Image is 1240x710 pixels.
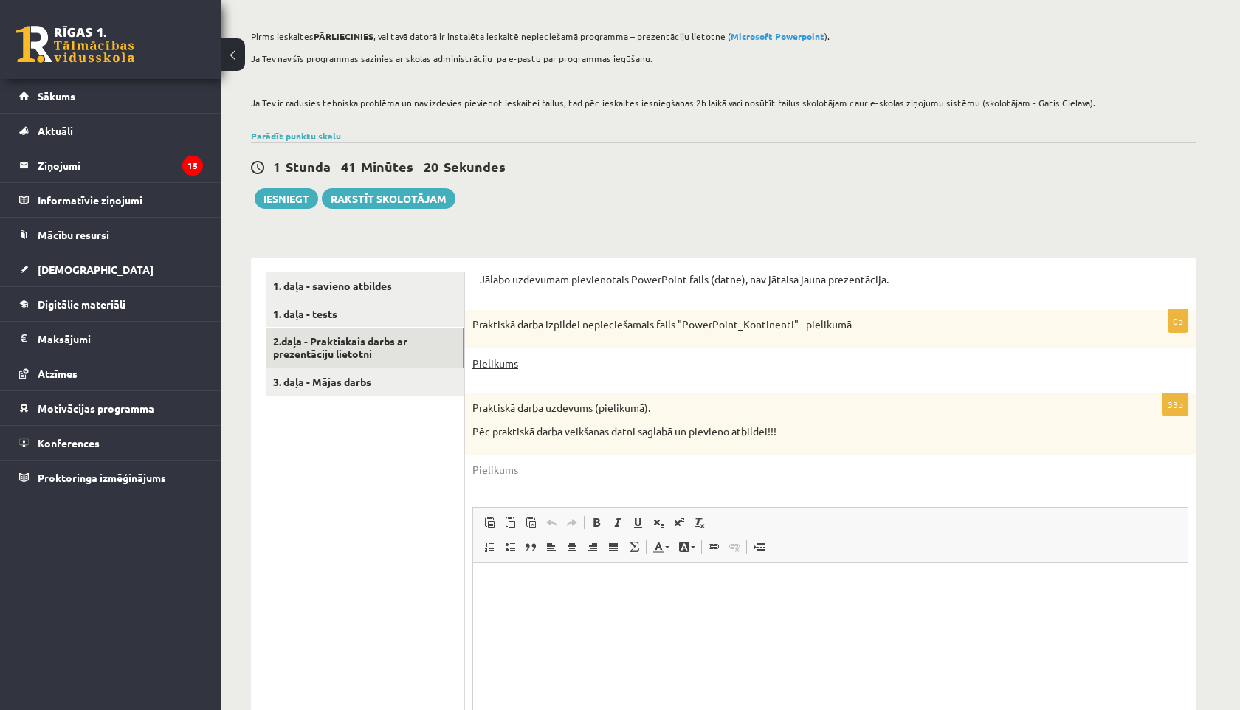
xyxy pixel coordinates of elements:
[674,537,700,556] a: Background Color
[562,513,582,532] a: Redo (⌘+Y)
[582,537,603,556] a: Align Right
[19,148,203,182] a: Ziņojumi15
[479,537,500,556] a: Insert/Remove Numbered List
[19,391,203,425] a: Motivācijas programma
[748,537,769,556] a: Insert Page Break for Printing
[500,537,520,556] a: Insert/Remove Bulleted List
[38,263,154,276] span: [DEMOGRAPHIC_DATA]
[472,424,1115,439] p: Pēc praktiskā darba veikšanas datni saglabā un pievieno atbildei!!!
[689,513,710,532] a: Remove Format
[38,89,75,103] span: Sākums
[38,297,125,311] span: Digitālie materiāli
[341,158,356,175] span: 41
[38,322,203,356] legend: Maksājumi
[38,124,73,137] span: Aktuāli
[38,401,154,415] span: Motivācijas programma
[500,513,520,532] a: Paste as plain text (⌘+⇧+V)
[251,30,1188,43] p: Pirms ieskaites , vai tavā datorā ir instalēta ieskaitē nepieciešamā programma – prezentāciju lie...
[627,513,648,532] a: Underline (⌘+U)
[19,114,203,148] a: Aktuāli
[472,401,1115,416] p: Praktiskā darba uzdevums (pielikumā).
[19,461,203,494] a: Proktoringa izmēģinājums
[16,26,134,63] a: Rīgas 1. Tālmācības vidusskola
[669,513,689,532] a: Superscript
[472,462,518,478] a: Pielikums
[251,52,1188,65] p: Ja Tev nav šīs programmas sazinies ar skolas administrāciju pa e-pastu par programmas iegūšanu.
[19,287,203,321] a: Digitālie materiāli
[520,537,541,556] a: Block Quote
[322,188,455,209] a: Rakstīt skolotājam
[38,367,77,380] span: Atzīmes
[19,218,203,252] a: Mācību resursi
[251,96,1188,109] p: Ja Tev ir radusies tehniska problēma un nav izdevies pievienot ieskaitei failus, tad pēc ieskaite...
[19,183,203,217] a: Informatīvie ziņojumi
[480,272,1181,287] p: Jālabo uzdevumam pievienotais PowerPoint fails (datne), nav jātaisa jauna prezentācija.
[19,322,203,356] a: Maksājumi
[472,356,518,371] a: Pielikums
[724,537,745,556] a: Unlink
[38,228,109,241] span: Mācību resursi
[19,79,203,113] a: Sākums
[361,158,413,175] span: Minūtes
[603,537,624,556] a: Justify
[38,436,100,449] span: Konferences
[182,156,203,176] i: 15
[624,537,644,556] a: Math
[648,537,674,556] a: Text Color
[472,317,1115,332] p: Praktiskā darba izpildei nepieciešamais fails "PowerPoint_Kontinenti" - pielikumā
[562,537,582,556] a: Center
[1168,309,1188,333] p: 0p
[251,130,341,142] a: Parādīt punktu skalu
[19,252,203,286] a: [DEMOGRAPHIC_DATA]
[648,513,669,532] a: Subscript
[255,188,318,209] button: Iesniegt
[266,300,464,328] a: 1. daļa - tests
[541,513,562,532] a: Undo (⌘+Z)
[19,426,203,460] a: Konferences
[19,356,203,390] a: Atzīmes
[607,513,627,532] a: Italic (⌘+I)
[444,158,506,175] span: Sekundes
[314,30,373,42] strong: PĀRLIECINIES
[586,513,607,532] a: Bold (⌘+B)
[703,537,724,556] a: Link (⌘+K)
[541,537,562,556] a: Align Left
[479,513,500,532] a: Paste (⌘+V)
[1162,393,1188,416] p: 33p
[286,158,331,175] span: Stunda
[266,328,464,368] a: 2.daļa - Praktiskais darbs ar prezentāciju lietotni
[266,368,464,396] a: 3. daļa - Mājas darbs
[731,30,824,42] strong: Microsoft Powerpoint
[266,272,464,300] a: 1. daļa - savieno atbildes
[38,148,203,182] legend: Ziņojumi
[424,158,438,175] span: 20
[38,471,166,484] span: Proktoringa izmēģinājums
[520,513,541,532] a: Paste from Word
[38,183,203,217] legend: Informatīvie ziņojumi
[273,158,280,175] span: 1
